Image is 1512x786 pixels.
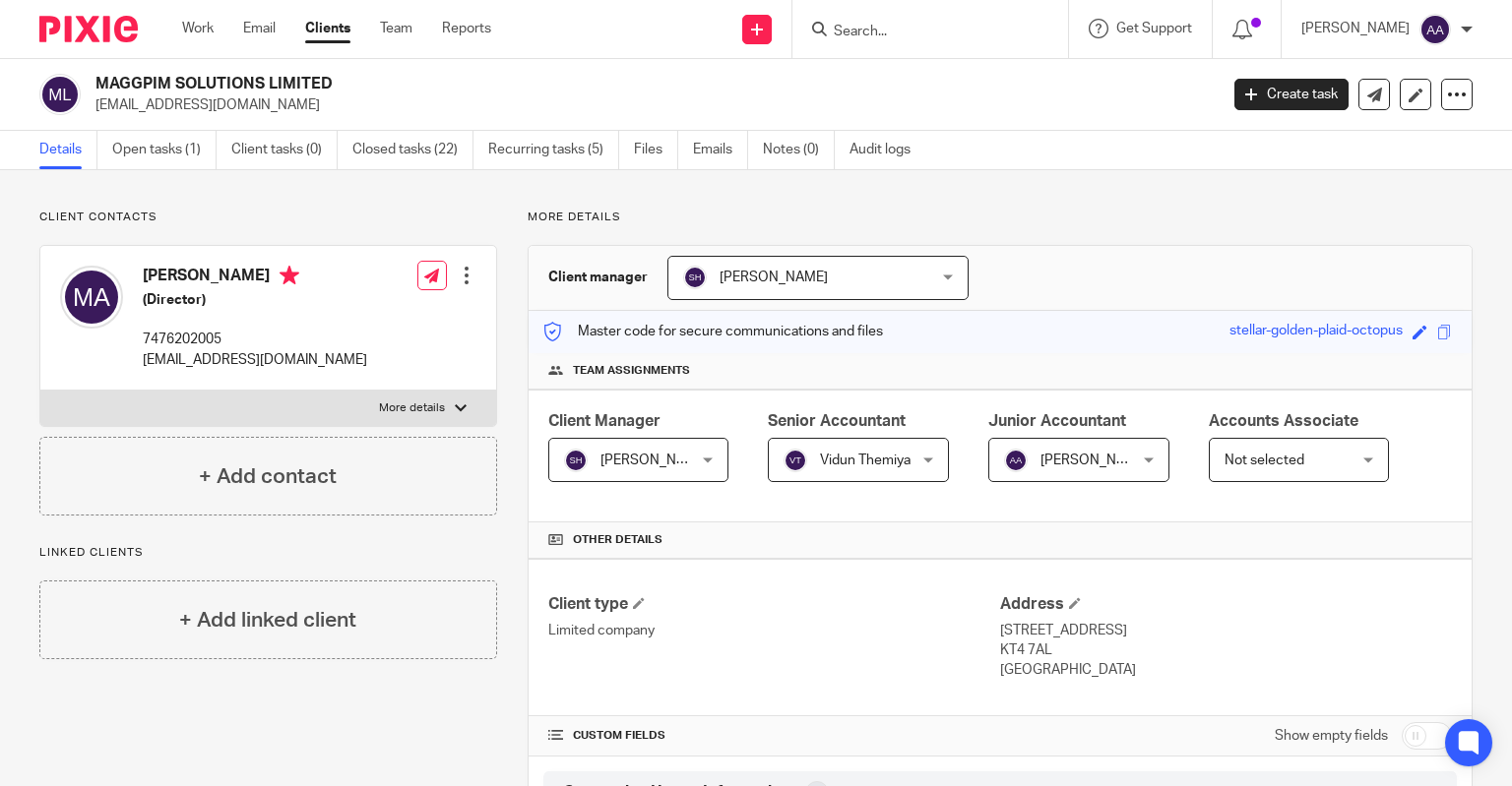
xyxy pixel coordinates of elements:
[543,322,883,341] p: Master code for secure communications and files
[720,271,828,284] span: [PERSON_NAME]
[112,131,217,169] a: Open tasks (1)
[39,16,138,42] img: Pixie
[600,453,709,467] span: [PERSON_NAME]
[548,594,1000,615] h4: Client type
[573,363,690,379] span: Team assignments
[832,24,1009,41] input: Search
[352,131,473,169] a: Closed tasks (22)
[763,131,835,169] a: Notes (0)
[1000,621,1452,640] p: [STREET_ADDRESS]
[179,605,356,635] h4: + Add linked client
[60,266,123,329] img: svg%3E
[280,266,299,285] i: Primary
[199,461,337,492] h4: + Add contact
[1004,449,1028,472] img: svg%3E
[634,131,678,169] a: Files
[1040,453,1149,467] span: [PERSON_NAME]
[1419,14,1451,45] img: svg%3E
[548,413,661,429] span: Client Manager
[182,19,214,38] a: Work
[305,19,350,38] a: Clients
[39,74,81,115] img: svg%3E
[143,350,367,370] p: [EMAIL_ADDRESS][DOMAIN_NAME]
[231,131,338,169] a: Client tasks (0)
[1116,22,1192,35] span: Get Support
[573,532,662,548] span: Other details
[693,131,748,169] a: Emails
[1301,19,1410,38] p: [PERSON_NAME]
[850,131,925,169] a: Audit logs
[1000,660,1452,680] p: [GEOGRAPHIC_DATA]
[39,210,497,225] p: Client contacts
[784,449,807,472] img: svg%3E
[95,95,1205,115] p: [EMAIL_ADDRESS][DOMAIN_NAME]
[528,210,1473,225] p: More details
[1225,453,1304,467] span: Not selected
[143,266,367,290] h4: [PERSON_NAME]
[488,131,619,169] a: Recurring tasks (5)
[1209,413,1358,429] span: Accounts Associate
[95,74,983,94] h2: MAGGPIM SOLUTIONS LIMITED
[1275,726,1388,746] label: Show empty fields
[683,266,707,289] img: svg%3E
[548,268,648,287] h3: Client manager
[768,413,906,429] span: Senior Accountant
[988,413,1126,429] span: Junior Accountant
[442,19,491,38] a: Reports
[1229,321,1403,343] div: stellar-golden-plaid-octopus
[1000,640,1452,660] p: KT4 7AL
[39,131,97,169] a: Details
[548,728,1000,744] h4: CUSTOM FIELDS
[1234,79,1349,110] a: Create task
[243,19,276,38] a: Email
[143,290,367,310] h5: (Director)
[564,449,588,472] img: svg%3E
[143,330,367,349] p: 7476202005
[548,621,1000,640] p: Limited company
[379,400,445,416] p: More details
[1000,594,1452,615] h4: Address
[39,545,497,561] p: Linked clients
[380,19,412,38] a: Team
[820,453,911,467] span: Vidun Themiya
